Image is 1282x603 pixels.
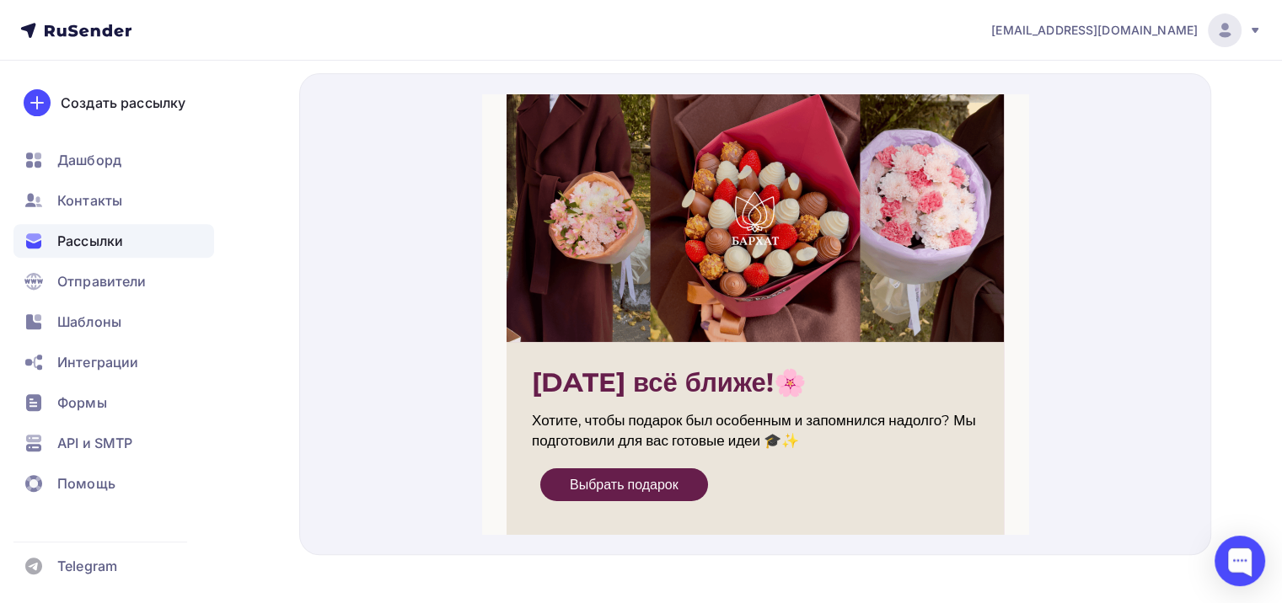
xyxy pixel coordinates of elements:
span: Рассылки [57,231,123,251]
p: Хотите, чтобы подарок был особенным и запомнился надолго? Мы подготовили для вас готовые идеи 🎓✨ [50,317,496,357]
span: Контакты [57,190,122,211]
span: Интеграции [57,352,138,372]
span: Отправители [57,271,147,291]
div: Создать рассылку [61,93,185,113]
a: Контакты [13,184,214,217]
p: [DATE] всё ближе!🌸 [50,273,496,304]
a: Формы [13,386,214,419]
a: [EMAIL_ADDRESS][DOMAIN_NAME] [991,13,1262,47]
span: Telegram [57,556,117,576]
a: Выбрать подарок [58,374,226,407]
span: API и SMTP [57,433,132,453]
span: Формы [57,392,107,413]
span: Помощь [57,473,115,494]
span: Шаблоны [57,312,121,332]
a: Отправители [13,264,214,298]
span: [EMAIL_ADDRESS][DOMAIN_NAME] [991,22,1198,39]
a: Дашборд [13,143,214,177]
a: Шаблоны [13,305,214,339]
a: Рассылки [13,224,214,258]
span: Дашборд [57,150,121,170]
